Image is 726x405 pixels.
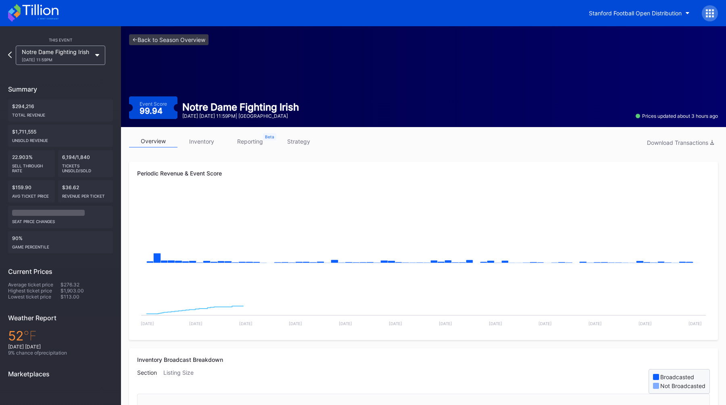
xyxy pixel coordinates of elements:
[182,101,299,113] div: Notre Dame Fighting Irish
[62,160,109,173] div: Tickets Unsold/Sold
[141,321,154,326] text: [DATE]
[8,267,113,276] div: Current Prices
[23,328,37,344] span: ℉
[389,321,402,326] text: [DATE]
[12,135,109,143] div: Unsold Revenue
[137,271,710,332] svg: Chart title
[339,321,352,326] text: [DATE]
[439,321,452,326] text: [DATE]
[177,135,226,148] a: inventory
[137,356,710,363] div: Inventory Broadcast Breakdown
[643,137,718,148] button: Download Transactions
[660,374,694,380] div: Broadcasted
[60,288,113,294] div: $1,903.00
[140,101,167,107] div: Event Score
[140,107,165,115] div: 99.94
[274,135,323,148] a: strategy
[8,294,60,300] div: Lowest ticket price
[589,10,682,17] div: Stanford Football Open Distribution
[638,321,652,326] text: [DATE]
[12,160,51,173] div: Sell Through Rate
[647,139,714,146] div: Download Transactions
[8,85,113,93] div: Summary
[58,150,113,177] div: 6,194/1,840
[8,288,60,294] div: Highest ticket price
[8,38,113,42] div: This Event
[8,370,113,378] div: Marketplaces
[8,350,113,356] div: 9 % chance of precipitation
[8,99,113,121] div: $294,216
[588,321,602,326] text: [DATE]
[8,314,113,322] div: Weather Report
[688,321,702,326] text: [DATE]
[22,48,91,62] div: Notre Dame Fighting Irish
[137,170,710,177] div: Periodic Revenue & Event Score
[12,216,109,224] div: seat price changes
[538,321,552,326] text: [DATE]
[22,57,91,62] div: [DATE] 11:59PM
[660,382,705,389] div: Not Broadcasted
[129,34,209,45] a: <-Back to Season Overview
[8,231,113,253] div: 90%
[8,180,55,202] div: $159.90
[289,321,302,326] text: [DATE]
[8,328,113,344] div: 52
[182,113,299,119] div: [DATE] [DATE] 11:59PM | [GEOGRAPHIC_DATA]
[8,150,55,177] div: 22.903%
[226,135,274,148] a: reporting
[60,282,113,288] div: $276.32
[137,191,710,271] svg: Chart title
[62,190,109,198] div: Revenue per ticket
[129,135,177,148] a: overview
[489,321,502,326] text: [DATE]
[12,190,51,198] div: Avg ticket price
[12,241,109,249] div: Game percentile
[189,321,202,326] text: [DATE]
[58,180,113,202] div: $36.62
[636,113,718,119] div: Prices updated about 3 hours ago
[583,6,696,21] button: Stanford Football Open Distribution
[12,109,109,117] div: Total Revenue
[137,369,163,394] div: Section
[8,344,113,350] div: [DATE] [DATE]
[163,369,200,394] div: Listing Size
[60,294,113,300] div: $113.00
[8,282,60,288] div: Average ticket price
[8,125,113,147] div: $1,711,555
[239,321,252,326] text: [DATE]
